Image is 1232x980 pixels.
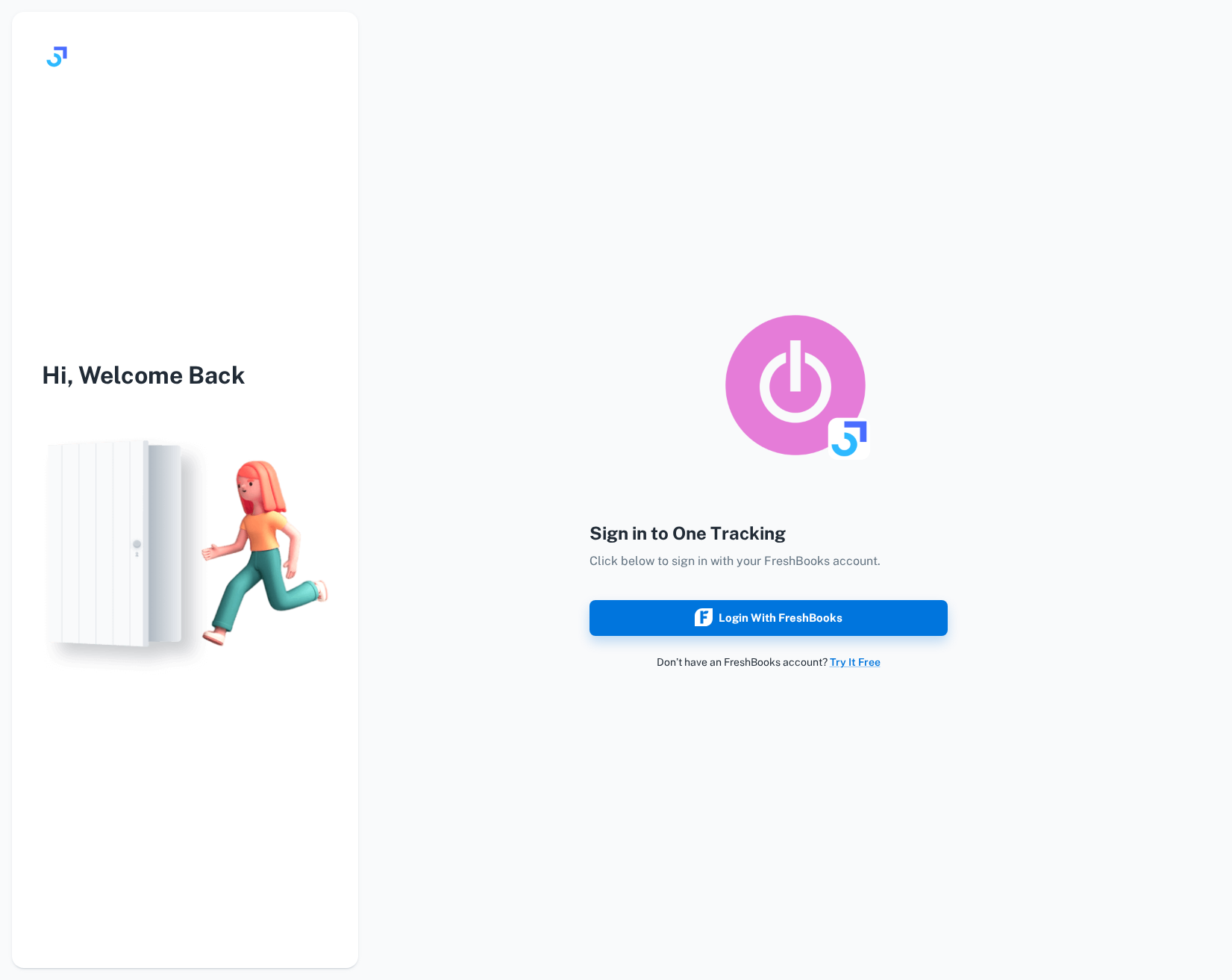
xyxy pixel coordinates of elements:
[721,310,870,460] img: logo_toggl_syncing_app.png
[590,654,948,670] p: Don’t have an FreshBooks account?
[12,423,358,683] img: login
[590,552,948,570] p: Click below to sign in with your FreshBooks account.
[590,519,948,546] h4: Sign in to One Tracking
[42,42,72,72] img: logo.svg
[695,608,842,628] div: Login with FreshBooks
[590,600,948,636] button: Login with FreshBooks
[830,656,881,668] a: Try It Free
[12,358,358,393] h3: Hi, Welcome Back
